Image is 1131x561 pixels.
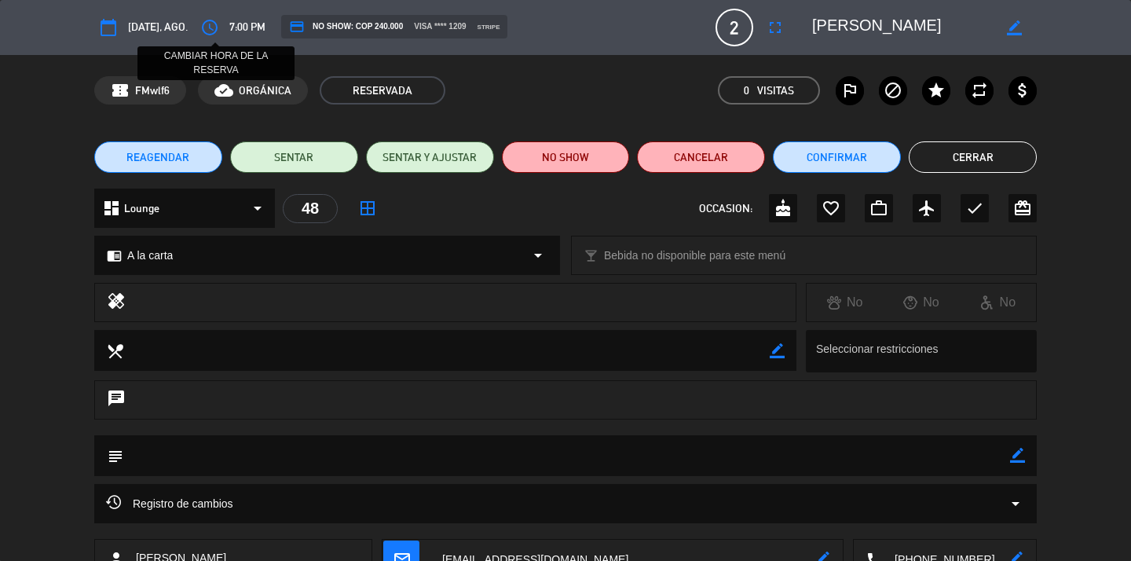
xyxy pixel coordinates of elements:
button: Cancelar [637,141,765,173]
span: 2 [716,9,753,46]
i: cloud_done [214,81,233,100]
span: OCCASION: [699,200,752,218]
i: border_color [770,343,785,358]
em: Visitas [757,82,794,100]
div: No [883,292,959,313]
i: star [927,81,946,100]
span: REAGENDAR [126,149,189,166]
span: ORGÁNICA [239,82,291,100]
i: access_time [200,18,219,37]
div: CAMBIAR HORA DE LA RESERVA [137,46,295,81]
i: outlined_flag [840,81,859,100]
i: border_color [1007,20,1022,35]
button: SENTAR [230,141,358,173]
span: Bebida no disponible para este menú [604,247,785,265]
span: 0 [744,82,749,100]
span: [DATE], ago. [128,18,188,36]
i: airplanemode_active [917,199,936,218]
button: Cerrar [909,141,1037,173]
button: fullscreen [761,13,789,42]
button: calendar_today [94,13,123,42]
span: 7:00 PM [229,18,265,36]
button: REAGENDAR [94,141,222,173]
i: subject [106,447,123,464]
i: block [884,81,902,100]
i: repeat [970,81,989,100]
span: NO SHOW: COP 240.000 [289,19,403,35]
button: SENTAR Y AJUSTAR [366,141,494,173]
div: 48 [283,194,338,223]
i: arrow_drop_down [248,199,267,218]
i: chrome_reader_mode [107,248,122,263]
i: credit_card [289,19,305,35]
i: fullscreen [766,18,785,37]
i: attach_money [1013,81,1032,100]
button: NO SHOW [502,141,630,173]
span: A la carta [127,247,173,265]
span: Registro de cambios [106,494,233,513]
i: border_all [358,199,377,218]
i: check [965,199,984,218]
i: local_bar [584,248,598,263]
button: Confirmar [773,141,901,173]
span: FMwlf6 [135,82,170,100]
span: RESERVADA [320,76,445,104]
div: No [807,292,883,313]
span: confirmation_number [111,81,130,100]
i: cake [774,199,792,218]
i: work_outline [869,199,888,218]
i: dashboard [102,199,121,218]
i: arrow_drop_down [529,246,547,265]
i: favorite_border [822,199,840,218]
div: No [960,292,1036,313]
button: access_time [196,13,224,42]
i: local_dining [106,342,123,359]
span: stripe [478,22,500,32]
i: healing [107,291,126,313]
i: arrow_drop_down [1006,494,1025,513]
i: border_color [1010,448,1025,463]
i: calendar_today [99,18,118,37]
i: chat [107,389,126,411]
i: card_giftcard [1013,199,1032,218]
span: Lounge [124,200,159,218]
